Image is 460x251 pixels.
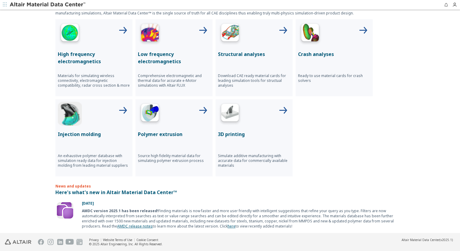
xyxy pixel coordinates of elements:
[298,73,370,83] p: Ready to use material cards for crash solvers
[58,51,130,65] p: High frequency electromagnetics
[89,238,99,242] a: Privacy
[216,99,293,176] button: 3D Printing Icon3D printingSimulate additive manufacturing with accurate data for commercially av...
[138,131,210,138] p: Polymer extrusion
[55,99,132,176] button: Injection Molding IconInjection moldingAn exhaustive polymer database with simulation ready data ...
[82,208,405,229] div: Finding materials is now faster and more user friendly with intelligent suggestions that refine y...
[55,201,75,220] img: Update Icon Software
[218,102,242,126] img: 3D Printing Icon
[82,201,405,206] p: [DATE]
[58,22,82,46] img: High Frequency Icon
[55,184,405,189] p: News and updates
[296,19,373,96] button: Crash Analyses IconCrash analysesReady to use material cards for crash solvers
[55,232,405,247] p: Partners and suppliers
[138,102,162,126] img: Polymer Extrusion Icon
[218,153,290,168] p: Simulate additive manufacturing with accurate data for commercially available materials
[218,51,290,58] p: Structural analyses
[117,224,153,229] a: AMDC release notes
[228,224,235,229] a: here
[138,73,210,88] p: Comprehensive electromagnetic and thermal data for accurate e-Motor simulations with Altair FLUX
[135,99,213,176] button: Polymer Extrusion IconPolymer extrusionSource high fidelity material data for simulating polymer ...
[218,131,290,138] p: 3D printing
[138,22,162,46] img: Low Frequency Icon
[82,208,158,213] b: AMDC version 2025.1 has been released!
[218,22,242,46] img: Structural Analyses Icon
[402,238,453,242] div: (v2025.1)
[5,239,31,245] img: Altair Engineering
[298,51,370,58] p: Crash analyses
[218,73,290,88] p: Download CAE ready material cards for leading simulation tools for structual analyses
[135,19,213,96] button: Low Frequency IconLow frequency electromagneticsComprehensive electromagnetic and thermal data fo...
[58,102,82,126] img: Injection Molding Icon
[58,73,130,88] p: Materials for simulating wireless connectivity, electromagnetic compatibility, radar cross sectio...
[298,22,322,46] img: Crash Analyses Icon
[58,131,130,138] p: Injection molding
[103,238,132,242] a: Website Terms of Use
[138,51,210,65] p: Low frequency electromagnetics
[89,242,163,246] div: © 2025 Altair Engineering, Inc. All Rights Reserved.
[55,5,405,16] p: Leverage Altair’s expertise in simulation and get access to thousands of simulation ready materia...
[55,189,405,196] p: Here's what's new in Altair Material Data Center™
[136,238,158,242] a: Cookie Consent
[55,19,132,96] button: High Frequency IconHigh frequency electromagneticsMaterials for simulating wireless connectivity,...
[216,19,293,96] button: Structural Analyses IconStructural analysesDownload CAE ready material cards for leading simulati...
[58,153,130,168] p: An exhaustive polymer database with simulation ready data for injection molding from leading mate...
[138,153,210,163] p: Source high fidelity material data for simulating polymer extrusion process
[10,2,86,8] img: Altair Material Data Center
[402,238,440,242] span: Altair Material Data Center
